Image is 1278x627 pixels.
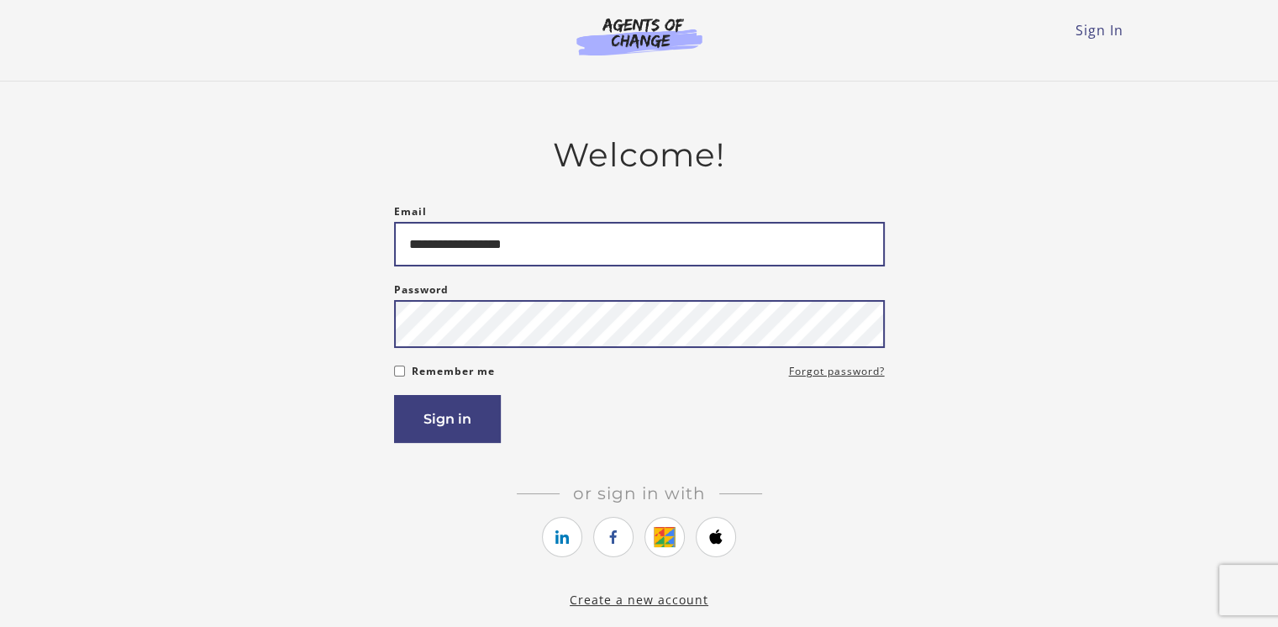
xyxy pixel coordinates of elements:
[542,517,582,557] a: https://courses.thinkific.com/users/auth/linkedin?ss%5Breferral%5D=&ss%5Buser_return_to%5D=&ss%5B...
[559,17,720,55] img: Agents of Change Logo
[593,517,634,557] a: https://courses.thinkific.com/users/auth/facebook?ss%5Breferral%5D=&ss%5Buser_return_to%5D=&ss%5B...
[394,202,427,222] label: Email
[1076,21,1123,40] a: Sign In
[394,280,449,300] label: Password
[644,517,685,557] a: https://courses.thinkific.com/users/auth/google?ss%5Breferral%5D=&ss%5Buser_return_to%5D=&ss%5Bvi...
[394,135,885,175] h2: Welcome!
[570,592,708,608] a: Create a new account
[696,517,736,557] a: https://courses.thinkific.com/users/auth/apple?ss%5Breferral%5D=&ss%5Buser_return_to%5D=&ss%5Bvis...
[412,361,495,382] label: Remember me
[394,395,501,443] button: Sign in
[560,483,719,503] span: Or sign in with
[789,361,885,382] a: Forgot password?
